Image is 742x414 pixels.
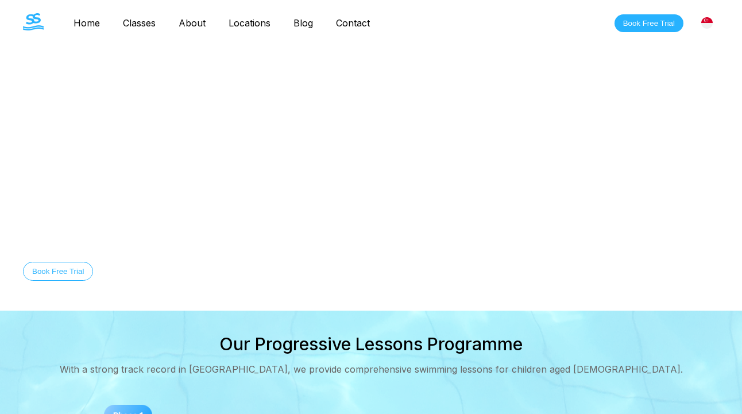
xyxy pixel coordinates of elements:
button: Book Free Trial [23,262,93,281]
div: Swimming Lessons in [GEOGRAPHIC_DATA] [23,187,628,216]
button: Book Free Trial [615,14,683,32]
img: Singapore [701,17,713,29]
div: With a strong track record in [GEOGRAPHIC_DATA], we provide comprehensive swimming lessons for ch... [60,363,683,375]
button: Discover Our Story [105,262,188,281]
a: Blog [282,17,324,29]
a: Locations [217,17,282,29]
div: [GEOGRAPHIC_DATA] [695,11,719,35]
img: The Swim Starter Logo [23,13,44,30]
a: About [167,17,217,29]
div: Equip your child with essential swimming skills for lifelong safety and confidence in water. [23,234,628,243]
div: Welcome to The Swim Starter [23,161,628,169]
a: Contact [324,17,381,29]
div: Our Progressive Lessons Programme [219,334,523,354]
a: Classes [111,17,167,29]
a: Home [62,17,111,29]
